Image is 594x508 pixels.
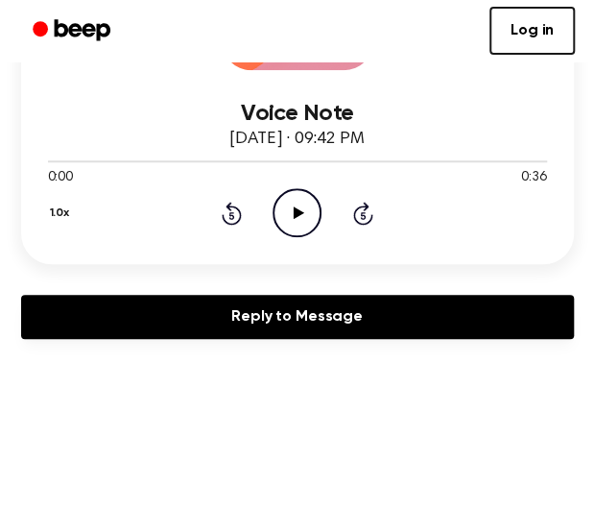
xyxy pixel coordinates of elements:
[229,131,364,148] span: [DATE] · 09:42 PM
[48,101,547,127] h3: Voice Note
[19,12,128,50] a: Beep
[48,197,77,230] button: 1.0x
[48,168,73,188] span: 0:00
[21,295,574,339] a: Reply to Message
[489,7,575,55] a: Log in
[521,168,546,188] span: 0:36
